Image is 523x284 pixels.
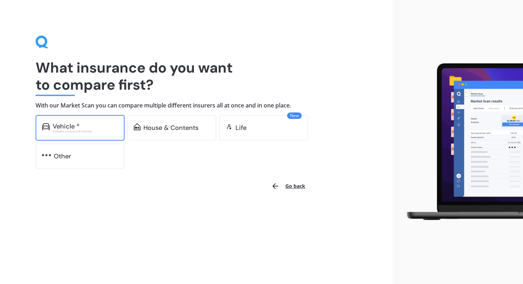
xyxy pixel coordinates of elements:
[53,123,80,130] div: Vehicle *
[143,124,199,131] div: House & Contents
[42,123,50,130] img: car.f15378c7a67c060ca3f3.svg
[267,178,310,195] button: Go back
[36,102,357,109] h4: With our Market Scan you can compare multiple different insurers all at once and in one place.
[134,123,141,130] img: home-and-contents.b802091223b8502ef2dd.svg
[287,112,302,119] span: New
[53,130,118,133] div: Excludes commercial vehicles
[226,123,233,130] img: life.f720d6a2d7cdcd3ad642.svg
[42,152,51,159] img: other.81dba5aafe580aa69f38.svg
[54,153,71,160] div: Other
[236,124,247,131] div: Life
[36,59,357,93] h1: What insurance do you want to compare first?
